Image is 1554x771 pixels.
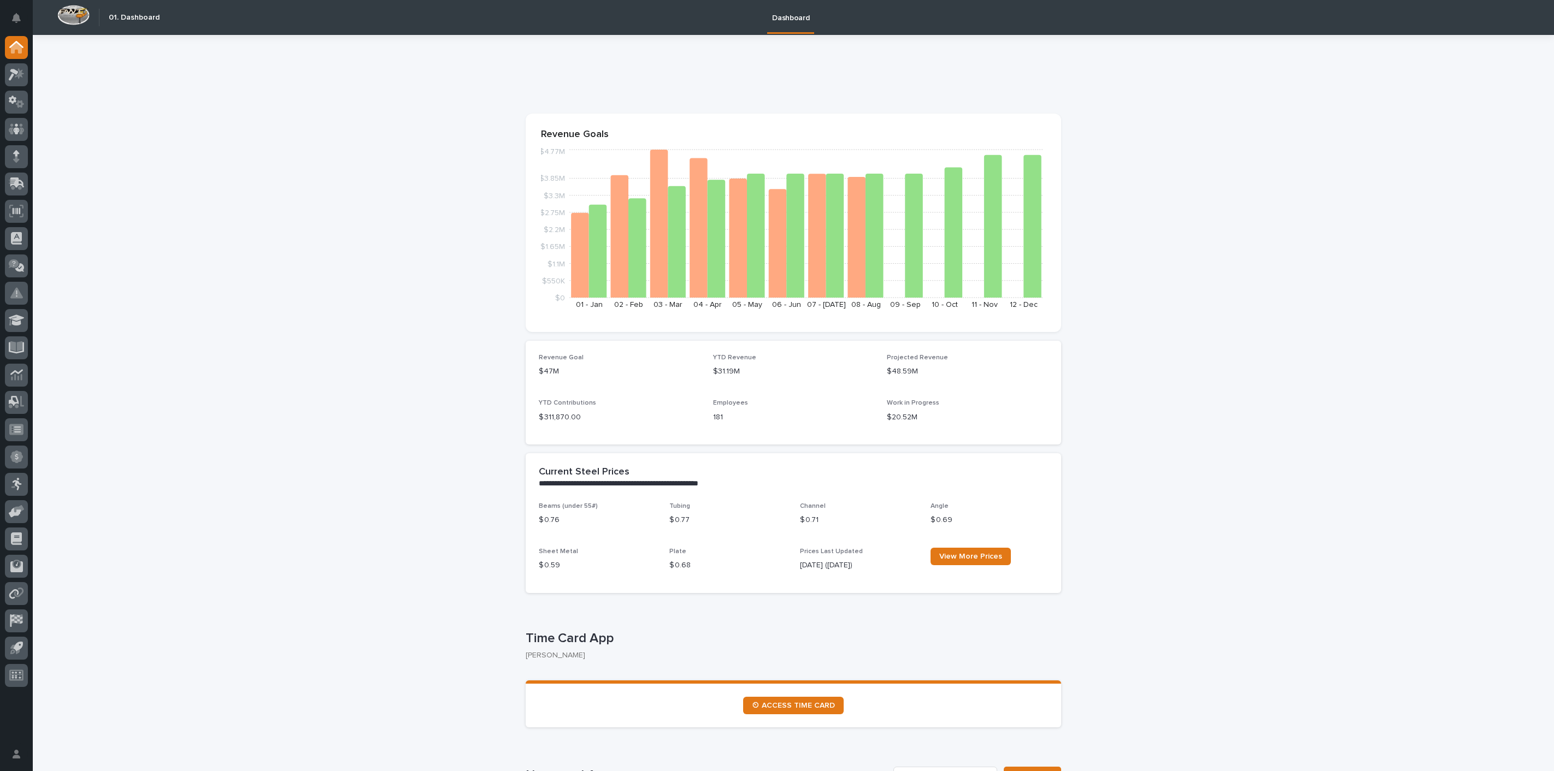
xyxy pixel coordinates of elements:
[887,412,1048,423] p: $20.52M
[526,631,1057,647] p: Time Card App
[693,301,722,309] text: 04 - Apr
[14,13,28,31] div: Notifications
[713,366,874,377] p: $31.19M
[539,400,596,406] span: YTD Contributions
[539,354,584,361] span: Revenue Goal
[109,13,160,22] h2: 01. Dashboard
[654,301,682,309] text: 03 - Mar
[544,226,565,234] tspan: $2.2M
[539,366,700,377] p: $47M
[539,503,598,509] span: Beams (under 55#)
[713,412,874,423] p: 181
[800,514,917,526] p: $ 0.71
[540,209,565,217] tspan: $2.75M
[887,366,1048,377] p: $48.59M
[800,503,826,509] span: Channel
[540,244,565,251] tspan: $1.65M
[669,548,686,555] span: Plate
[542,277,565,285] tspan: $550K
[57,5,90,25] img: Workspace Logo
[541,129,1046,141] p: Revenue Goals
[539,560,656,571] p: $ 0.59
[669,514,787,526] p: $ 0.77
[539,466,629,478] h2: Current Steel Prices
[576,301,603,309] text: 01 - Jan
[931,514,1048,526] p: $ 0.69
[5,7,28,29] button: Notifications
[539,514,656,526] p: $ 0.76
[539,149,565,156] tspan: $4.77M
[800,548,863,555] span: Prices Last Updated
[931,548,1011,565] a: View More Prices
[732,301,762,309] text: 05 - May
[548,260,565,268] tspan: $1.1M
[972,301,998,309] text: 11 - Nov
[713,400,748,406] span: Employees
[931,503,949,509] span: Angle
[743,697,844,714] a: ⏲ ACCESS TIME CARD
[890,301,921,309] text: 09 - Sep
[526,651,1052,660] p: [PERSON_NAME]
[752,702,835,709] span: ⏲ ACCESS TIME CARD
[555,294,565,302] tspan: $0
[539,175,565,183] tspan: $3.85M
[544,192,565,200] tspan: $3.3M
[939,553,1002,560] span: View More Prices
[932,301,958,309] text: 10 - Oct
[851,301,881,309] text: 08 - Aug
[800,560,917,571] p: [DATE] ([DATE])
[539,412,700,423] p: $ 311,870.00
[669,503,690,509] span: Tubing
[772,301,801,309] text: 06 - Jun
[539,548,578,555] span: Sheet Metal
[713,354,756,361] span: YTD Revenue
[887,400,939,406] span: Work in Progress
[887,354,948,361] span: Projected Revenue
[614,301,643,309] text: 02 - Feb
[669,560,787,571] p: $ 0.68
[807,301,846,309] text: 07 - [DATE]
[1010,301,1038,309] text: 12 - Dec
